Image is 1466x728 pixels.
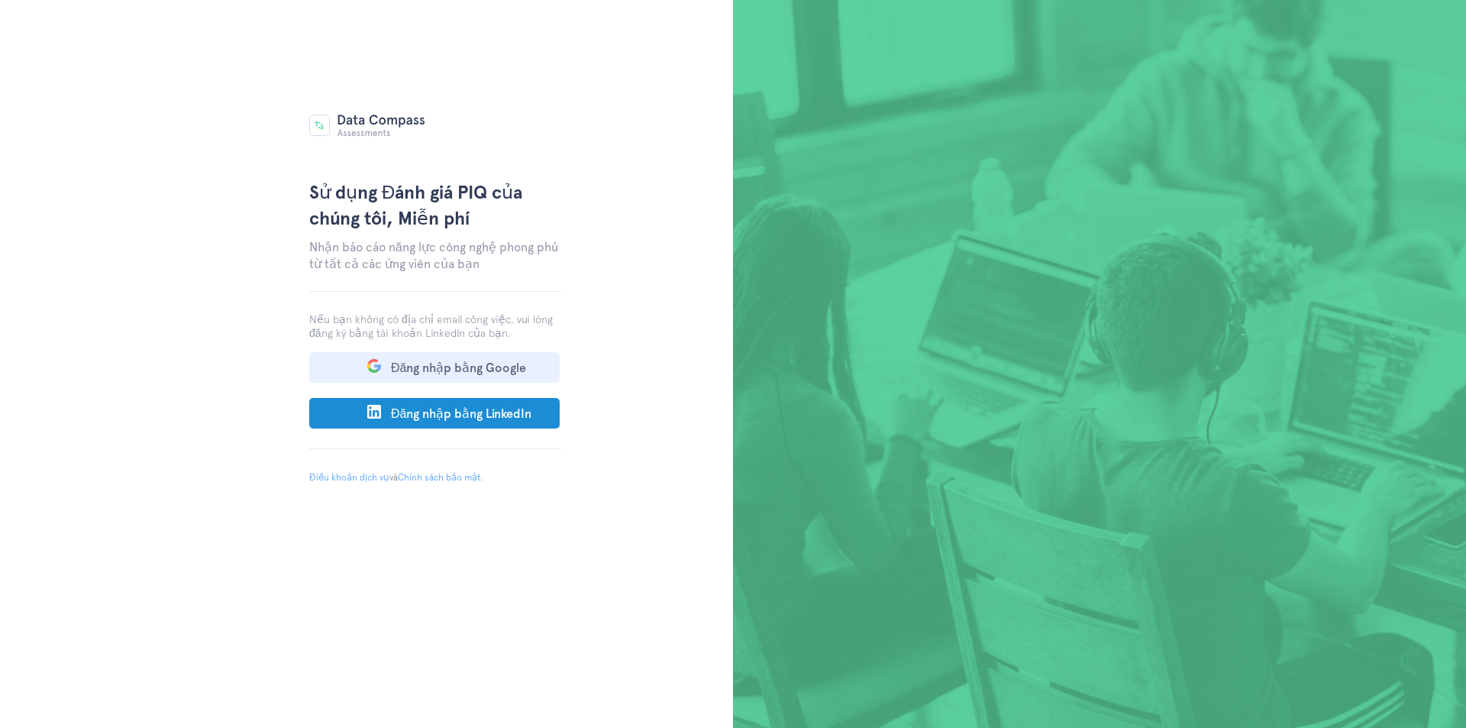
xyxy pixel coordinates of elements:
font: Nhận báo cáo năng lực công nghệ phong phú từ tất cả các ứng viên của bạn [309,240,558,271]
a: Điều khoản dịch vụ [309,472,389,483]
font: Đăng nhập bằng Google [391,361,526,375]
font: Sử dụng Đánh giá PIQ của chúng tôi, Miễn phí [309,181,522,229]
font: và [389,472,398,483]
img: Đánh giá Data Compass [309,115,425,137]
font: Đăng nhập bằng LinkedIn [391,406,531,421]
font: Nếu bạn không có địa chỉ email công việc, vui lòng đăng ký bằng tài khoản LinkedIn của bạn. [309,313,553,339]
button: Đăng nhập bằng LinkedIn [309,398,560,429]
a: Chính sách bảo mật. [398,472,484,483]
button: Đăng nhập bằng Google [309,352,560,383]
